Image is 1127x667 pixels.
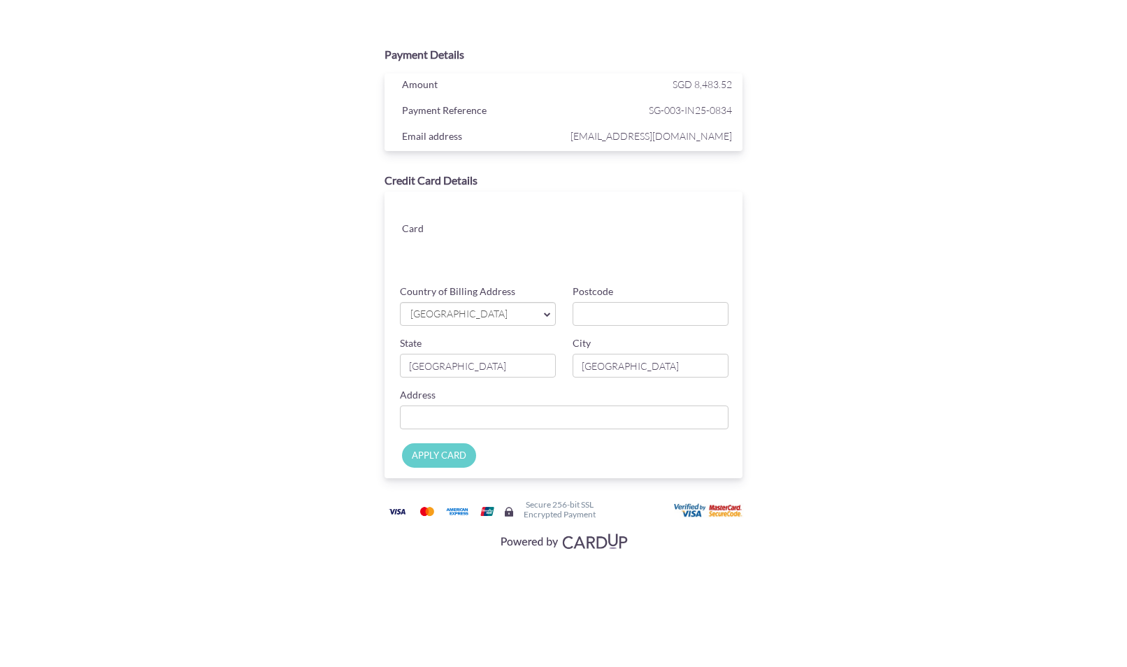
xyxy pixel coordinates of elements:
iframe: Secure card security code input frame [610,236,729,261]
img: American Express [443,503,471,520]
label: Address [400,388,436,402]
img: User card [674,503,744,519]
div: Credit Card Details [385,173,742,189]
label: Country of Billing Address [400,285,515,299]
span: SGD 8,483.52 [673,78,732,90]
label: Postcode [573,285,613,299]
div: Card [392,220,479,241]
a: [GEOGRAPHIC_DATA] [400,302,556,326]
img: Visa, Mastercard [494,528,633,554]
span: [EMAIL_ADDRESS][DOMAIN_NAME] [567,127,732,145]
div: Email address [392,127,567,148]
div: Payment Reference [392,101,567,122]
img: Union Pay [473,503,501,520]
span: [GEOGRAPHIC_DATA] [409,307,533,322]
label: State [400,336,422,350]
span: SG-003-IN25-0834 [567,101,732,119]
div: Amount [392,76,567,96]
iframe: Secure card expiration date input frame [490,236,609,261]
img: Secure lock [503,506,515,517]
img: Visa [383,503,411,520]
h6: Secure 256-bit SSL Encrypted Payment [524,500,596,518]
label: City [573,336,591,350]
div: Payment Details [385,47,742,63]
input: APPLY CARD [402,443,476,468]
img: Mastercard [413,503,441,520]
iframe: Secure card number input frame [490,206,730,231]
